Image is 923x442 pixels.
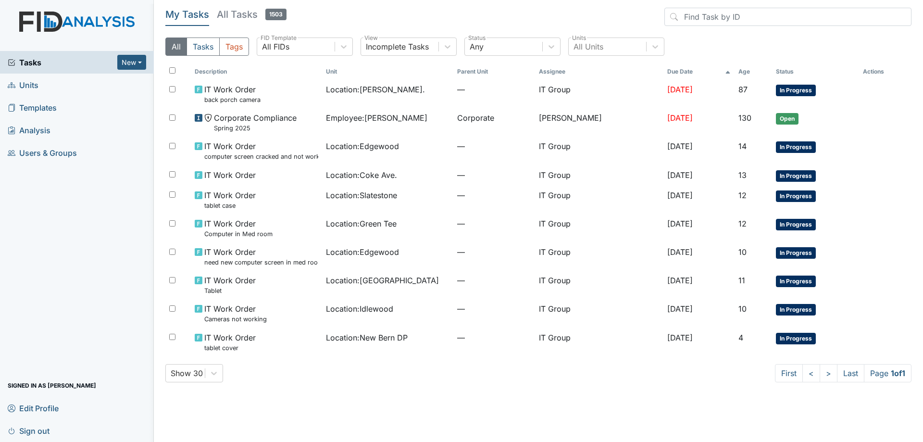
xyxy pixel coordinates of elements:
span: [DATE] [667,113,693,123]
span: Edit Profile [8,401,59,416]
th: Toggle SortBy [453,63,535,80]
span: IT Work Order back porch camera [204,84,261,104]
td: IT Group [535,80,664,108]
span: 130 [738,113,751,123]
th: Toggle SortBy [191,63,322,80]
span: Corporate [457,112,494,124]
button: New [117,55,146,70]
small: back porch camera [204,95,261,104]
span: Users & Groups [8,145,77,160]
td: IT Group [535,165,664,186]
h5: My Tasks [165,8,209,21]
span: Units [8,77,38,92]
td: IT Group [535,271,664,299]
div: Type filter [165,38,249,56]
span: [DATE] [667,141,693,151]
small: Cameras not working [204,315,267,324]
span: 10 [738,304,747,314]
td: [PERSON_NAME] [535,108,664,137]
span: In Progress [776,85,816,96]
h5: All Tasks [217,8,287,21]
div: Any [470,41,484,52]
span: 87 [738,85,748,94]
span: Signed in as [PERSON_NAME] [8,378,96,393]
span: Templates [8,100,57,115]
span: IT Work Order tablet cover [204,332,256,353]
small: Spring 2025 [214,124,297,133]
span: Location : Edgewood [326,246,399,258]
button: Tags [219,38,249,56]
span: — [457,140,531,152]
span: 13 [738,170,747,180]
input: Toggle All Rows Selected [169,67,175,74]
span: [DATE] [667,170,693,180]
th: Toggle SortBy [663,63,735,80]
span: — [457,189,531,201]
span: Open [776,113,798,125]
span: IT Work Order Computer in Med room [204,218,273,239]
span: Location : Green Tee [326,218,397,229]
span: Analysis [8,123,50,138]
th: Toggle SortBy [772,63,859,80]
span: Location : Coke Ave. [326,169,397,181]
span: [DATE] [667,247,693,257]
span: 10 [738,247,747,257]
span: — [457,332,531,343]
td: IT Group [535,242,664,271]
span: IT Work Order Cameras not working [204,303,267,324]
input: Find Task by ID [664,8,911,26]
strong: 1 of 1 [891,368,905,378]
span: Sign out [8,423,50,438]
a: Tasks [8,57,117,68]
small: Computer in Med room [204,229,273,239]
span: In Progress [776,219,816,230]
span: [DATE] [667,190,693,200]
span: Employee : [PERSON_NAME] [326,112,427,124]
th: Assignee [535,63,664,80]
button: All [165,38,187,56]
span: — [457,84,531,95]
small: tablet cover [204,343,256,353]
span: In Progress [776,276,816,287]
a: Last [837,364,864,382]
button: Tasks [187,38,220,56]
a: > [820,364,837,382]
span: In Progress [776,247,816,259]
small: tablet case [204,201,256,210]
span: [DATE] [667,333,693,342]
th: Toggle SortBy [322,63,453,80]
span: 4 [738,333,743,342]
td: IT Group [535,214,664,242]
td: IT Group [535,186,664,214]
span: 12 [738,219,747,228]
th: Toggle SortBy [735,63,772,80]
td: IT Group [535,299,664,328]
span: — [457,303,531,315]
span: 12 [738,190,747,200]
span: — [457,275,531,286]
th: Actions [859,63,907,80]
td: IT Group [535,328,664,356]
span: IT Work Order computer screen cracked and not working need new one [204,140,318,161]
span: 14 [738,141,747,151]
span: IT Work Order [204,169,256,181]
span: [DATE] [667,85,693,94]
div: Show 30 [171,367,203,379]
span: Corporate Compliance Spring 2025 [214,112,297,133]
span: IT Work Order need new computer screen in med room broken dont work [204,246,318,267]
span: In Progress [776,141,816,153]
span: Location : New Bern DP [326,332,408,343]
nav: task-pagination [775,364,911,382]
span: [DATE] [667,304,693,314]
span: — [457,246,531,258]
div: All FIDs [262,41,289,52]
span: [DATE] [667,219,693,228]
td: IT Group [535,137,664,165]
span: IT Work Order tablet case [204,189,256,210]
a: First [775,364,803,382]
div: All Units [574,41,603,52]
span: — [457,218,531,229]
a: < [802,364,820,382]
span: Location : [PERSON_NAME]. [326,84,425,95]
